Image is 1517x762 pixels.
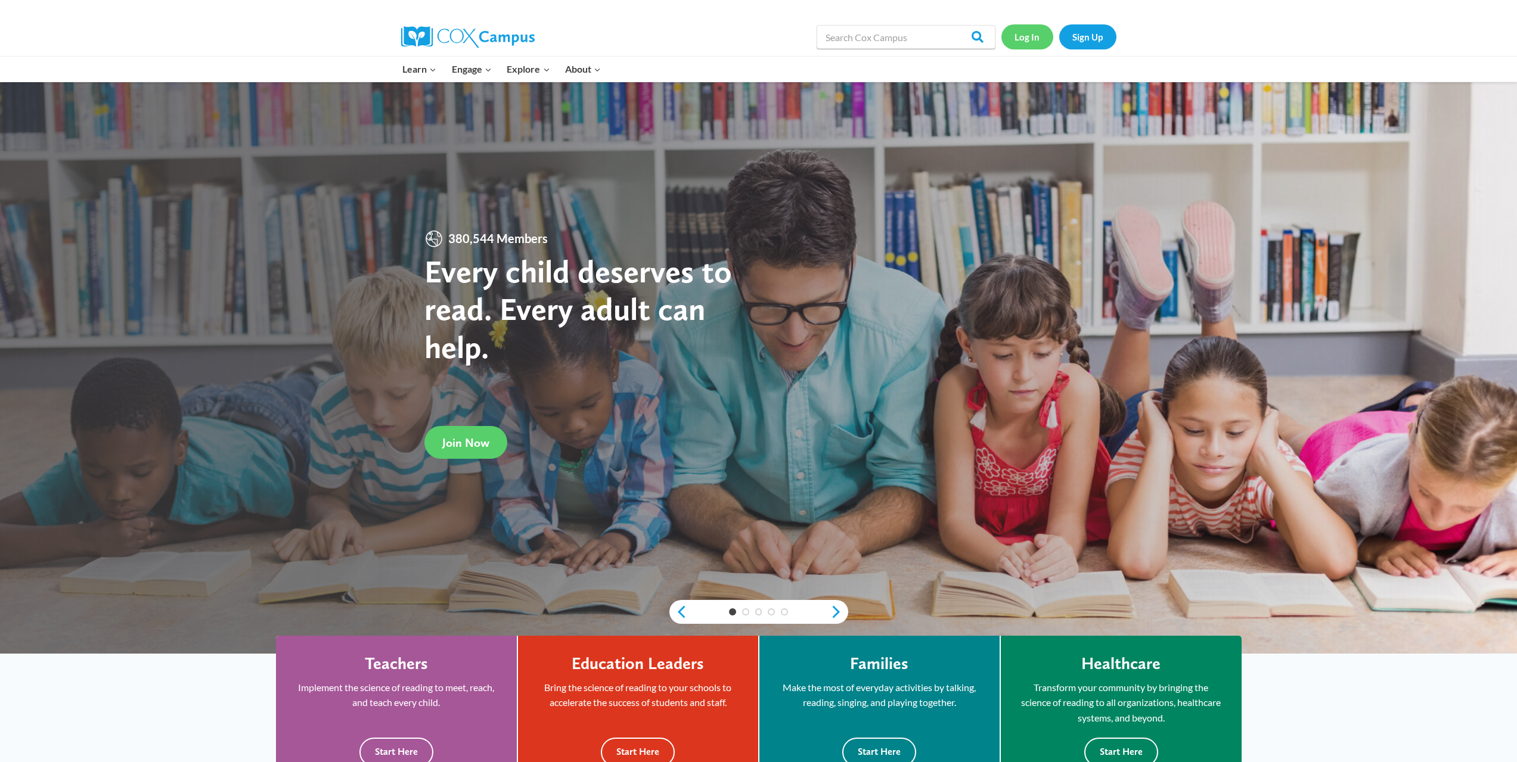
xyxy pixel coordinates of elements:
[395,57,609,82] nav: Primary Navigation
[850,654,908,674] h4: Families
[1001,24,1116,49] nav: Secondary Navigation
[729,608,736,615] a: 1
[424,426,507,459] a: Join Now
[1019,680,1224,726] p: Transform your community by bringing the science of reading to all organizations, healthcare syst...
[365,654,428,674] h4: Teachers
[669,605,687,619] a: previous
[294,680,499,710] p: Implement the science of reading to meet, reach, and teach every child.
[557,57,609,82] button: Child menu of About
[572,654,704,674] h4: Education Leaders
[442,436,489,450] span: Join Now
[830,605,848,619] a: next
[777,680,982,710] p: Make the most of everyday activities by talking, reading, singing, and playing together.
[817,25,995,49] input: Search Cox Campus
[1059,24,1116,49] a: Sign Up
[401,26,535,48] img: Cox Campus
[669,600,848,624] div: content slider buttons
[768,608,775,615] a: 4
[742,608,749,615] a: 2
[755,608,762,615] a: 3
[443,229,553,248] span: 380,544 Members
[444,57,500,82] button: Child menu of Engage
[1001,24,1053,49] a: Log In
[1081,654,1161,674] h4: Healthcare
[424,252,732,366] strong: Every child deserves to read. Every adult can help.
[500,57,558,82] button: Child menu of Explore
[781,608,788,615] a: 5
[395,57,445,82] button: Child menu of Learn
[536,680,740,710] p: Bring the science of reading to your schools to accelerate the success of students and staff.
